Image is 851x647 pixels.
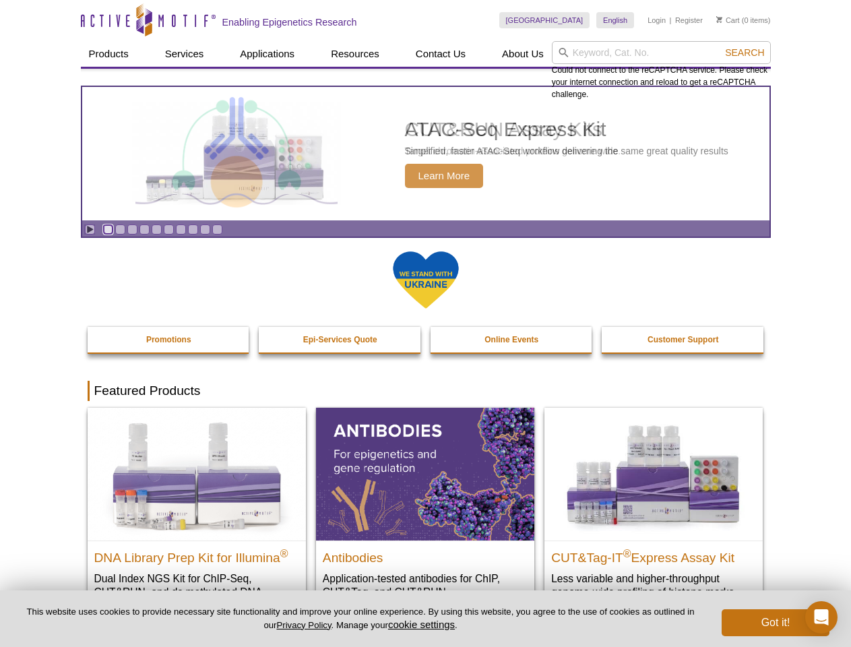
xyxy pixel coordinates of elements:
p: Less variable and higher-throughput genome-wide profiling of histone marks​. [551,572,756,599]
li: (0 items) [716,12,771,28]
p: Simplified, faster ATAC-Seq workflow delivering the same great quality results [405,145,728,157]
div: Could not connect to the reCAPTCHA service. Please check your internet connection and reload to g... [552,41,771,100]
li: | [670,12,672,28]
h2: Antibodies [323,545,528,565]
img: All Antibodies [316,408,534,540]
a: Customer Support [602,327,765,352]
div: Open Intercom Messenger [805,601,838,634]
button: Got it! [722,609,829,636]
a: Go to slide 8 [188,224,198,235]
img: We Stand With Ukraine [392,250,460,310]
a: Epi-Services Quote [259,327,422,352]
p: This website uses cookies to provide necessary site functionality and improve your online experie... [22,606,699,631]
h2: ATAC-Seq Express Kit [405,119,728,140]
a: Applications [232,41,303,67]
h2: DNA Library Prep Kit for Illumina [94,545,299,565]
a: ATAC-Seq Express Kit ATAC-Seq Express Kit Simplified, faster ATAC-Seq workflow delivering the sam... [82,87,769,220]
strong: Promotions [146,335,191,344]
a: Go to slide 2 [115,224,125,235]
a: Go to slide 3 [127,224,137,235]
p: Dual Index NGS Kit for ChIP-Seq, CUT&RUN, and ds methylated DNA assays. [94,572,299,613]
a: Online Events [431,327,594,352]
input: Keyword, Cat. No. [552,41,771,64]
a: [GEOGRAPHIC_DATA] [499,12,590,28]
a: All Antibodies Antibodies Application-tested antibodies for ChIP, CUT&Tag, and CUT&RUN. [316,408,534,612]
a: CUT&Tag-IT® Express Assay Kit CUT&Tag-IT®Express Assay Kit Less variable and higher-throughput ge... [544,408,763,612]
a: Privacy Policy [276,620,331,630]
h2: Enabling Epigenetics Research [222,16,357,28]
a: Toggle autoplay [85,224,95,235]
span: Search [725,47,764,58]
sup: ® [623,547,631,559]
button: cookie settings [388,619,455,630]
a: Go to slide 7 [176,224,186,235]
strong: Online Events [484,335,538,344]
a: Promotions [88,327,251,352]
a: Go to slide 6 [164,224,174,235]
strong: Epi-Services Quote [303,335,377,344]
a: Resources [323,41,387,67]
a: Services [157,41,212,67]
a: Contact Us [408,41,474,67]
a: Products [81,41,137,67]
img: DNA Library Prep Kit for Illumina [88,408,306,540]
img: CUT&Tag-IT® Express Assay Kit [544,408,763,540]
span: Learn More [405,164,484,188]
h2: CUT&Tag-IT Express Assay Kit [551,545,756,565]
a: Register [675,16,703,25]
img: ATAC-Seq Express Kit [125,102,348,205]
a: Go to slide 1 [103,224,113,235]
a: Go to slide 10 [212,224,222,235]
a: English [596,12,634,28]
a: Go to slide 5 [152,224,162,235]
sup: ® [280,547,288,559]
a: Go to slide 9 [200,224,210,235]
a: Cart [716,16,740,25]
a: DNA Library Prep Kit for Illumina DNA Library Prep Kit for Illumina® Dual Index NGS Kit for ChIP-... [88,408,306,625]
button: Search [721,47,768,59]
p: Application-tested antibodies for ChIP, CUT&Tag, and CUT&RUN. [323,572,528,599]
article: ATAC-Seq Express Kit [82,87,769,220]
a: Login [648,16,666,25]
strong: Customer Support [648,335,718,344]
h2: Featured Products [88,381,764,401]
a: About Us [494,41,552,67]
img: Your Cart [716,16,722,23]
a: Go to slide 4 [139,224,150,235]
